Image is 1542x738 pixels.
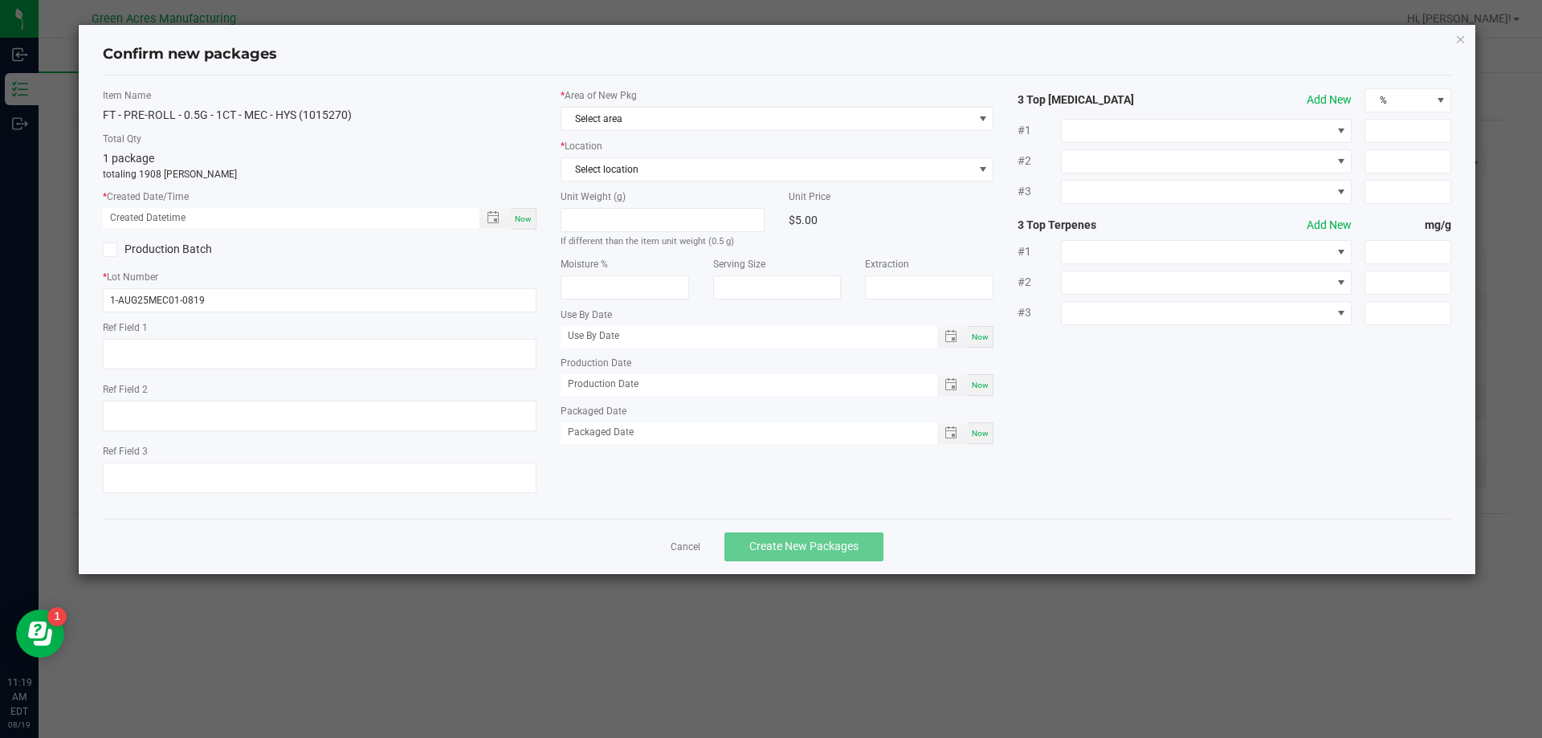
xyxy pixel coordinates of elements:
span: Select location [561,158,973,181]
span: Now [972,429,989,438]
input: Production Date [561,374,920,394]
span: Now [515,214,532,223]
h4: Confirm new packages [103,44,1452,65]
label: Ref Field 1 [103,320,536,335]
label: Total Qty [103,132,536,146]
span: Select area [561,108,973,130]
label: Created Date/Time [103,190,536,204]
input: Packaged Date [561,422,920,442]
div: FT - PRE-ROLL - 0.5G - 1CT - MEC - HYS (1015270) [103,107,536,124]
span: 1 package [103,152,154,165]
span: #2 [1018,274,1061,291]
label: Lot Number [103,270,536,284]
span: #2 [1018,153,1061,169]
p: totaling 1908 [PERSON_NAME] [103,167,536,181]
label: Serving Size [713,257,842,271]
span: Now [972,332,989,341]
iframe: Resource center unread badge [47,607,67,626]
strong: 3 Top Terpenes [1018,217,1191,234]
label: Production Date [561,356,994,370]
span: Toggle popup [937,374,969,396]
label: Location [561,139,994,153]
span: Toggle popup [937,422,969,444]
input: Created Datetime [103,208,463,228]
input: Use By Date [561,326,920,346]
span: Now [972,381,989,389]
a: Cancel [671,540,700,554]
label: Unit Weight (g) [561,190,765,204]
span: NO DATA FOUND [561,157,994,181]
button: Add New [1307,217,1352,234]
button: Add New [1307,92,1352,108]
span: Toggle popup [937,326,969,348]
span: Toggle popup [479,208,511,228]
span: #1 [1018,122,1061,139]
label: Item Name [103,88,536,103]
label: Ref Field 2 [103,382,536,397]
div: $5.00 [789,208,993,232]
span: Create New Packages [749,540,859,552]
span: #3 [1018,183,1061,200]
label: Area of New Pkg [561,88,994,103]
small: If different than the item unit weight (0.5 g) [561,236,734,247]
label: Production Batch [103,241,308,258]
label: Ref Field 3 [103,444,536,459]
iframe: Resource center [16,610,64,658]
label: Extraction [865,257,993,271]
label: Use By Date [561,308,994,322]
span: #3 [1018,304,1061,321]
button: Create New Packages [724,532,883,561]
label: Moisture % [561,257,689,271]
strong: 3 Top [MEDICAL_DATA] [1018,92,1191,108]
span: #1 [1018,243,1061,260]
strong: mg/g [1365,217,1451,234]
label: Unit Price [789,190,993,204]
label: Packaged Date [561,404,994,418]
span: % [1365,89,1430,112]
